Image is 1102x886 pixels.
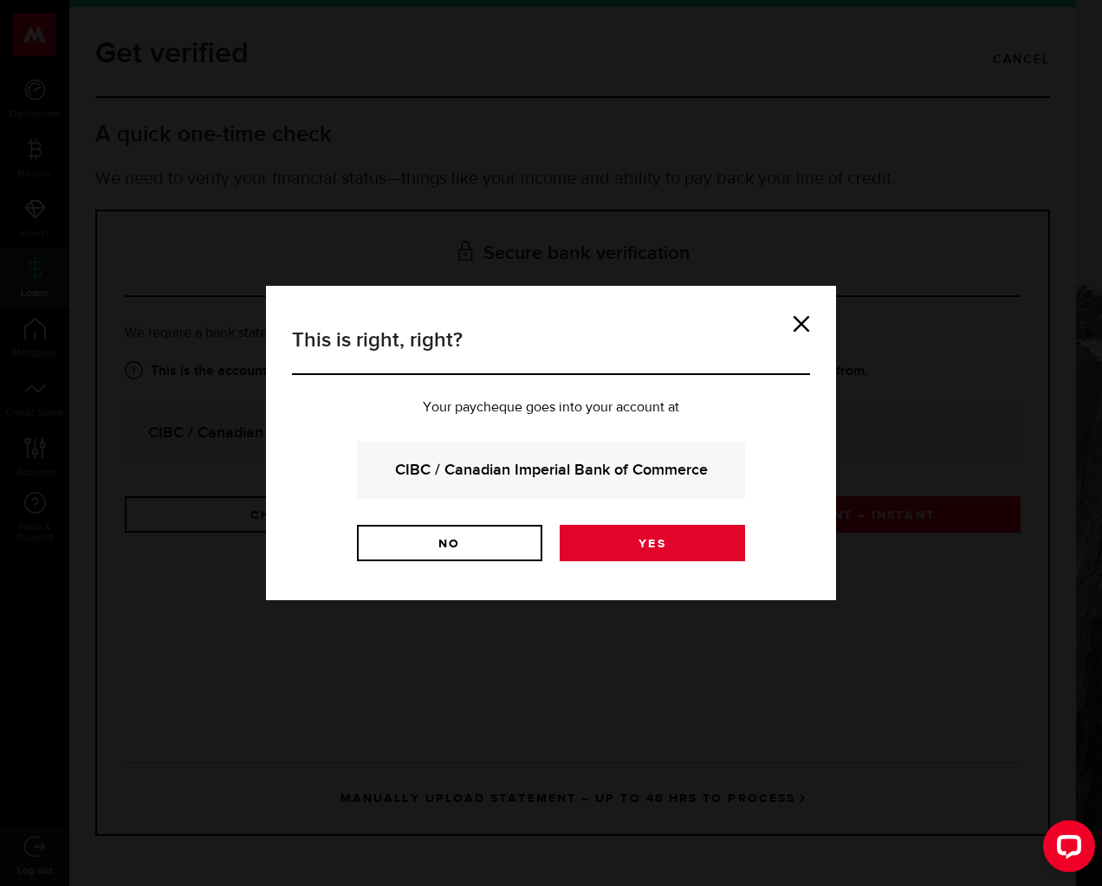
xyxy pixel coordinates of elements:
[292,325,810,375] h3: This is right, right?
[560,525,745,561] a: Yes
[1029,813,1102,886] iframe: LiveChat chat widget
[357,525,542,561] a: No
[292,401,810,415] p: Your paycheque goes into your account at
[380,458,722,482] strong: CIBC / Canadian Imperial Bank of Commerce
